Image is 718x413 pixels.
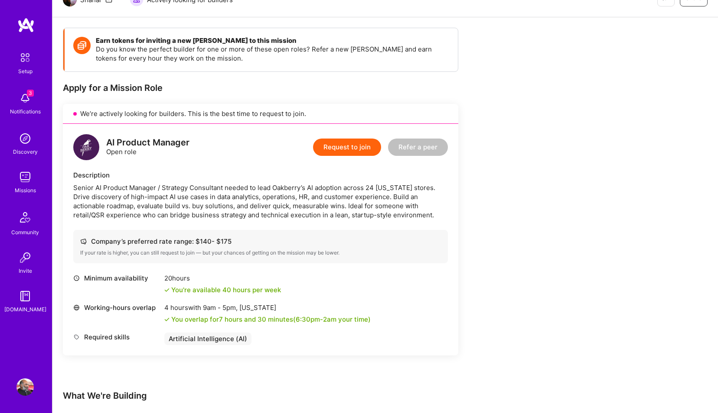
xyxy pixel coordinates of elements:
i: icon World [73,304,80,311]
img: Community [15,207,36,228]
div: Notifications [10,107,41,116]
div: 4 hours with [US_STATE] [164,303,371,312]
a: User Avatar [14,378,36,396]
div: We’re actively looking for builders. This is the best time to request to join. [63,104,458,124]
div: You overlap for 7 hours and 30 minutes ( your time) [171,315,371,324]
div: Artificial Intelligence (AI) [164,332,251,345]
img: User Avatar [16,378,34,396]
div: 20 hours [164,274,281,283]
div: Open role [106,138,189,156]
img: logo [73,134,99,160]
img: bell [16,90,34,107]
i: icon Check [164,317,170,322]
button: Request to join [313,139,381,156]
img: Token icon [73,37,91,54]
i: icon Check [164,287,170,293]
img: discovery [16,130,34,147]
div: If your rate is higher, you can still request to join — but your chances of getting on the missio... [80,249,441,256]
img: guide book [16,287,34,305]
i: icon Clock [73,275,80,281]
div: [DOMAIN_NAME] [4,305,46,314]
button: Refer a peer [388,139,448,156]
div: Setup [18,67,33,76]
img: Invite [16,249,34,266]
img: logo [17,17,35,33]
div: AI Product Manager [106,138,189,147]
div: Missions [15,186,36,195]
div: Discovery [13,147,38,156]
div: What We're Building [63,390,583,401]
div: Company’s preferred rate range: $ 140 - $ 175 [80,237,441,246]
div: Required skills [73,332,160,342]
img: setup [16,48,34,67]
img: teamwork [16,168,34,186]
h4: Earn tokens for inviting a new [PERSON_NAME] to this mission [96,37,449,45]
i: icon Tag [73,334,80,340]
div: Senior AI Product Manager / Strategy Consultant needed to lead Oakberry’s AI adoption across 24 [... [73,183,448,219]
div: Minimum availability [73,274,160,283]
span: 6:30pm - 2am [296,315,336,323]
div: Community [11,228,39,237]
div: Invite [19,266,32,275]
div: You're available 40 hours per week [164,285,281,294]
span: 9am - 5pm , [201,303,239,312]
div: Working-hours overlap [73,303,160,312]
div: Description [73,171,448,180]
span: 3 [27,90,34,97]
div: Apply for a Mission Role [63,82,458,94]
i: icon Cash [80,238,87,245]
p: Do you know the perfect builder for one or more of these open roles? Refer a new [PERSON_NAME] an... [96,45,449,63]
